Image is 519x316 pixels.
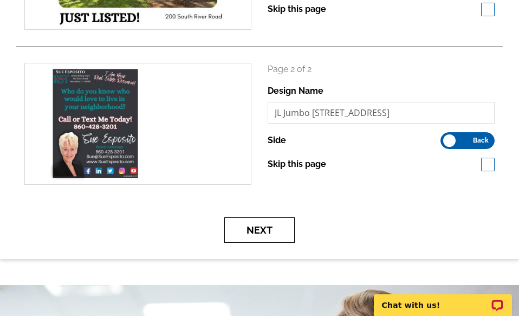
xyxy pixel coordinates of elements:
[268,102,495,124] input: File Name
[268,3,326,16] label: Skip this page
[268,134,286,147] label: Side
[473,138,489,143] span: Back
[268,85,323,98] label: Design Name
[224,217,295,243] button: Next
[367,282,519,316] iframe: LiveChat chat widget
[268,63,495,76] p: Page 2 of 2
[268,158,326,171] label: Skip this page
